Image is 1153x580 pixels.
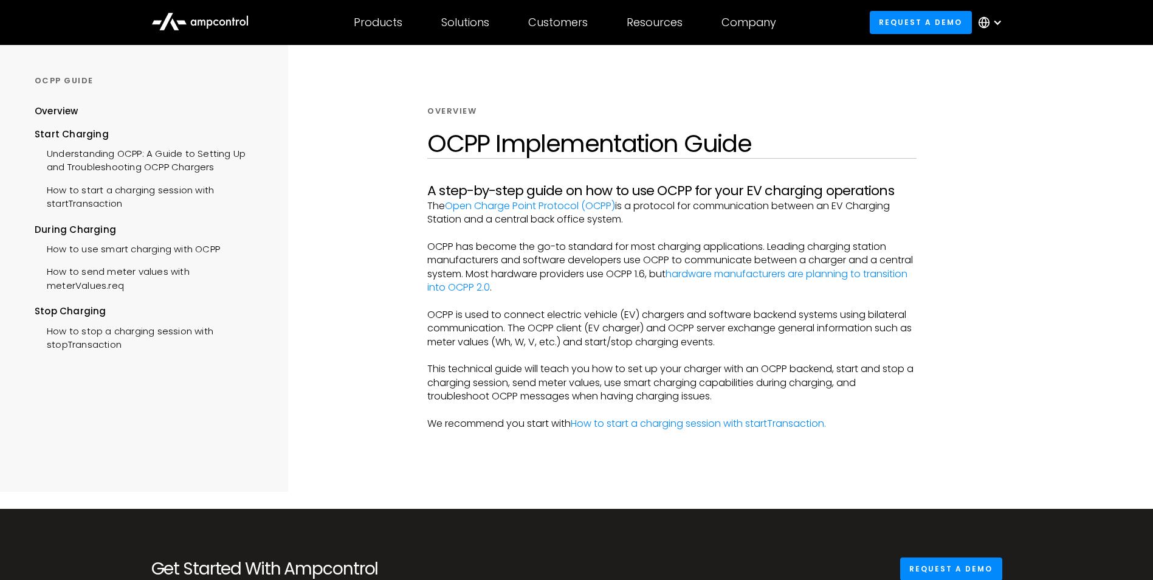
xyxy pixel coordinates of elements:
a: How to start a charging session with startTransaction. [571,416,826,430]
a: Understanding OCPP: A Guide to Setting Up and Troubleshooting OCPP Chargers [35,141,265,178]
a: How to stop a charging session with stopTransaction [35,319,265,355]
p: OCPP has become the go-to standard for most charging applications. Leading charging station manuf... [427,240,917,295]
a: Request a demo [900,558,1002,580]
p: ‍ [427,226,917,240]
a: Request a demo [870,11,972,33]
div: Start Charging [35,128,265,141]
a: hardware manufacturers are planning to transition into OCPP 2.0 [427,267,907,294]
div: Overview [427,106,477,117]
p: ‍ [427,294,917,308]
a: Open Charge Point Protocol (OCPP) [445,199,615,213]
div: Company [721,16,776,29]
p: OCPP is used to connect electric vehicle (EV) chargers and software backend systems using bilater... [427,308,917,349]
p: ‍ [427,404,917,417]
div: Solutions [441,16,489,29]
p: ‍ [427,349,917,362]
p: We recommend you start with [427,417,917,430]
div: Overview [35,105,78,118]
h2: Get Started With Ampcontrol [151,559,419,579]
div: Customers [528,16,588,29]
a: How to use smart charging with OCPP [35,236,220,259]
div: OCPP GUIDE [35,75,265,86]
div: During Charging [35,223,265,236]
h1: OCPP Implementation Guide [427,129,917,158]
div: Resources [627,16,683,29]
div: Products [354,16,402,29]
div: Stop Charging [35,305,265,318]
a: How to send meter values with meterValues.req [35,259,265,295]
p: The is a protocol for communication between an EV Charging Station and a central back office system. [427,199,917,227]
h3: A step-by-step guide on how to use OCPP for your EV charging operations [427,183,917,199]
p: This technical guide will teach you how to set up your charger with an OCPP backend, start and st... [427,362,917,403]
a: How to start a charging session with startTransaction [35,178,265,214]
a: Overview [35,105,78,127]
